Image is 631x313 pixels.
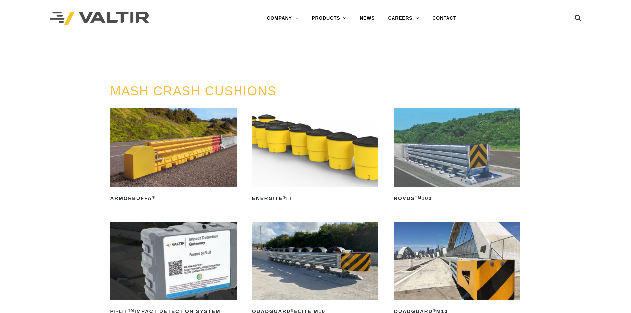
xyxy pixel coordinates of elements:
sup: ® [283,195,286,199]
h2: ENERGITE III [252,193,378,204]
sup: ® [291,308,294,312]
h2: NOVUS 100 [394,193,520,204]
a: NOVUSTM100 [394,108,520,204]
sup: ® [152,195,155,199]
sup: TM [128,308,134,312]
h2: ArmorBuffa [110,193,236,204]
a: ArmorBuffa® [110,108,236,204]
sup: ® [433,308,436,312]
a: PRODUCTS [305,12,353,25]
a: NEWS [353,12,381,25]
a: ENERGITE®III [252,108,378,204]
a: MASH CRASH CUSHIONS [110,84,277,98]
a: CAREERS [381,12,426,25]
a: COMPANY [260,12,305,25]
a: CONTACT [426,12,463,25]
sup: TM [415,195,422,199]
img: Valtir [50,12,149,25]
